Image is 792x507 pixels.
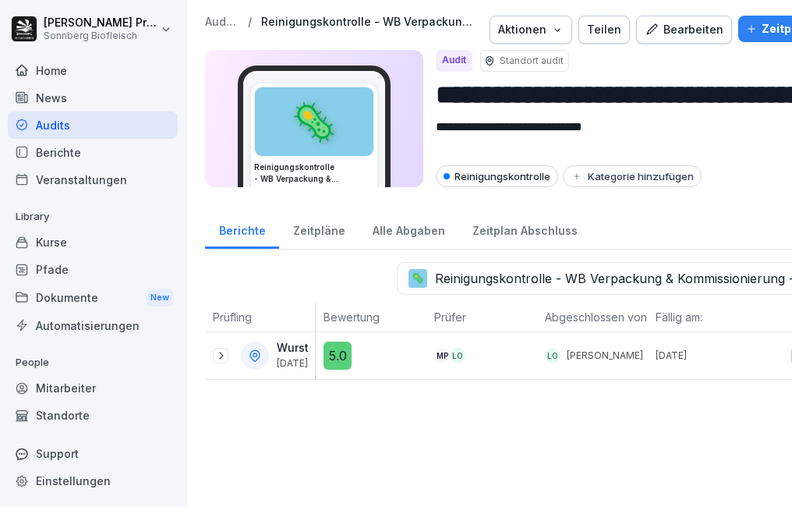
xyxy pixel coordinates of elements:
[490,16,572,44] button: Aktionen
[8,256,178,283] a: Pfade
[436,50,472,72] div: Audit
[44,30,157,41] p: Sonnberg Biofleisch
[563,165,702,187] button: Kategorie hinzufügen
[255,87,373,156] div: 🦠
[8,312,178,339] a: Automatisierungen
[426,303,537,332] th: Prüfer
[8,204,178,229] p: Library
[498,21,564,38] div: Aktionen
[8,166,178,193] a: Veranstaltungen
[261,16,478,29] a: Reinigungskontrolle - WB Verpackung & Kommissionierung
[545,348,560,363] div: LO
[147,289,173,307] div: New
[205,16,239,29] a: Audits
[8,112,178,139] a: Audits
[648,303,758,332] th: Fällig am:
[434,348,450,363] div: MP
[656,349,758,363] p: [DATE]
[436,165,558,187] div: Reinigungskontrolle
[205,209,279,249] a: Berichte
[44,16,157,30] p: [PERSON_NAME] Preßlauer
[359,209,458,249] a: Alle Abgaben
[324,309,419,325] p: Bewertung
[567,349,643,363] p: [PERSON_NAME]
[213,309,307,325] p: Prüfling
[578,16,630,44] button: Teilen
[500,54,564,68] p: Standort audit
[645,21,723,38] div: Bearbeiten
[8,467,178,495] a: Einstellungen
[587,21,621,38] div: Teilen
[8,283,178,312] a: DokumenteNew
[636,16,732,44] button: Bearbeiten
[8,402,178,429] a: Standorte
[8,57,178,84] a: Home
[458,209,591,249] a: Zeitplan Abschluss
[545,309,640,325] p: Abgeschlossen von
[8,139,178,166] a: Berichte
[254,161,374,185] h3: Reinigungskontrolle - WB Verpackung & Kommissionierung
[450,348,465,363] div: LO
[248,16,252,29] p: /
[277,342,309,355] p: Wurst
[8,283,178,312] div: Dokumente
[279,209,359,249] a: Zeitpläne
[324,342,352,370] div: 5.0
[8,350,178,375] p: People
[277,358,309,369] p: [DATE]
[8,374,178,402] a: Mitarbeiter
[8,229,178,256] a: Kurse
[8,440,178,467] div: Support
[571,170,694,183] div: Kategorie hinzufügen
[8,84,178,112] a: News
